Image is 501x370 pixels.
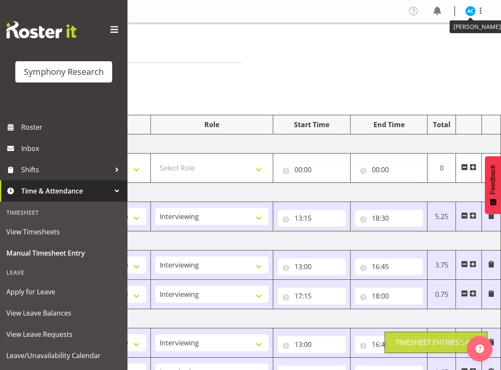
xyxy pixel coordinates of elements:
a: Apply for Leave [2,281,125,302]
a: Manual Timesheet Entry [2,242,125,264]
a: View Leave Balances [2,302,125,324]
div: Total [432,120,451,130]
button: Feedback - Show survey [485,156,501,214]
div: Role [155,120,269,130]
input: Click to select... [355,287,423,305]
a: Leave/Unavailability Calendar [2,345,125,366]
td: 3.75 [427,250,456,280]
span: Roster [21,121,123,134]
td: 0 [427,154,456,183]
td: 3.75 [427,328,456,358]
span: Apply for Leave [6,285,121,298]
span: View Leave Requests [6,328,121,341]
span: Shifts [21,163,110,176]
div: Symphony Research [24,65,104,78]
input: Click to select... [355,161,423,178]
a: View Timesheets [2,221,125,242]
div: End Time [355,120,423,130]
img: abbey-craib10174.jpg [465,6,476,16]
div: Timesheet [2,204,125,221]
span: Time & Attendance [21,185,110,197]
span: Feedback [489,165,497,194]
input: Click to select... [277,210,346,227]
span: View Leave Balances [6,307,121,319]
span: Leave/Unavailability Calendar [6,349,121,362]
a: View Leave Requests [2,324,125,345]
div: Timesheet Entries Save [395,337,477,347]
span: View Timesheets [6,225,121,238]
input: Click to select... [277,287,346,305]
img: help-xxl-2.png [476,344,484,353]
span: Inbox [21,142,123,155]
td: 0.75 [427,280,456,309]
td: 5.25 [427,202,456,231]
div: Leave [2,264,125,281]
input: Click to select... [277,161,346,178]
input: Click to select... [355,258,423,275]
input: Click to select... [355,336,423,353]
div: Start Time [277,120,346,130]
input: Click to select... [355,210,423,227]
input: Click to select... [277,258,346,275]
input: Click to select... [277,336,346,353]
img: Rosterit website logo [6,21,76,38]
span: Manual Timesheet Entry [6,247,121,259]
